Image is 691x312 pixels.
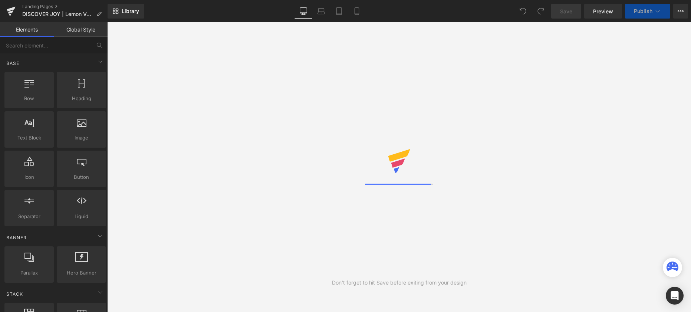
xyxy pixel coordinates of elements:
a: Desktop [295,4,312,19]
a: Tablet [330,4,348,19]
span: Banner [6,234,27,241]
button: Publish [625,4,670,19]
span: Hero Banner [59,269,104,277]
span: Liquid [59,213,104,220]
span: Text Block [7,134,52,142]
a: Laptop [312,4,330,19]
span: Preview [593,7,613,15]
span: Heading [59,95,104,102]
span: Icon [7,173,52,181]
span: DISCOVER JOY | Lemon Vanilla Green Tea v2 [22,11,93,17]
span: Library [122,8,139,14]
button: More [673,4,688,19]
a: New Library [108,4,144,19]
button: Redo [533,4,548,19]
a: Global Style [54,22,108,37]
button: Undo [516,4,530,19]
a: Landing Pages [22,4,108,10]
a: Preview [584,4,622,19]
span: Button [59,173,104,181]
span: Parallax [7,269,52,277]
span: Row [7,95,52,102]
div: Don't forget to hit Save before exiting from your design [332,279,467,287]
span: Save [560,7,572,15]
a: Mobile [348,4,366,19]
span: Separator [7,213,52,220]
span: Image [59,134,104,142]
span: Base [6,60,20,67]
div: Open Intercom Messenger [666,287,684,305]
span: Stack [6,290,24,298]
span: Publish [634,8,652,14]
